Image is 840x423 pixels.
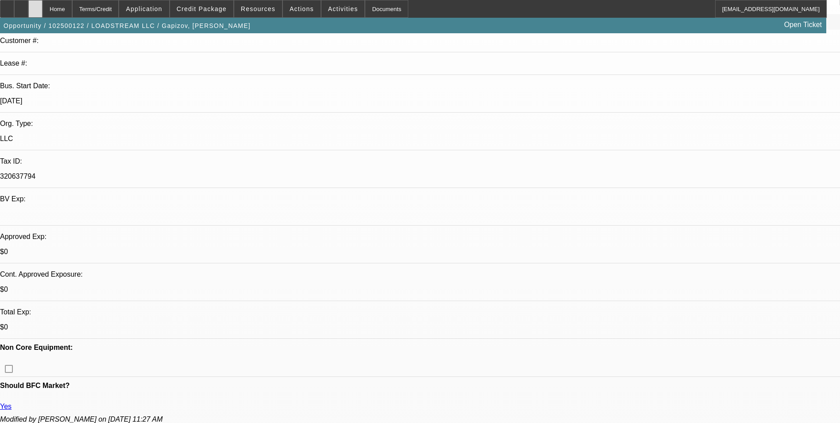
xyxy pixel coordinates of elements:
[126,5,162,12] span: Application
[283,0,321,17] button: Actions
[4,22,251,29] span: Opportunity / 102500122 / LOADSTREAM LLC / Gapizov, [PERSON_NAME]
[170,0,233,17] button: Credit Package
[177,5,227,12] span: Credit Package
[119,0,169,17] button: Application
[321,0,365,17] button: Activities
[328,5,358,12] span: Activities
[241,5,275,12] span: Resources
[234,0,282,17] button: Resources
[781,17,825,32] a: Open Ticket
[290,5,314,12] span: Actions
